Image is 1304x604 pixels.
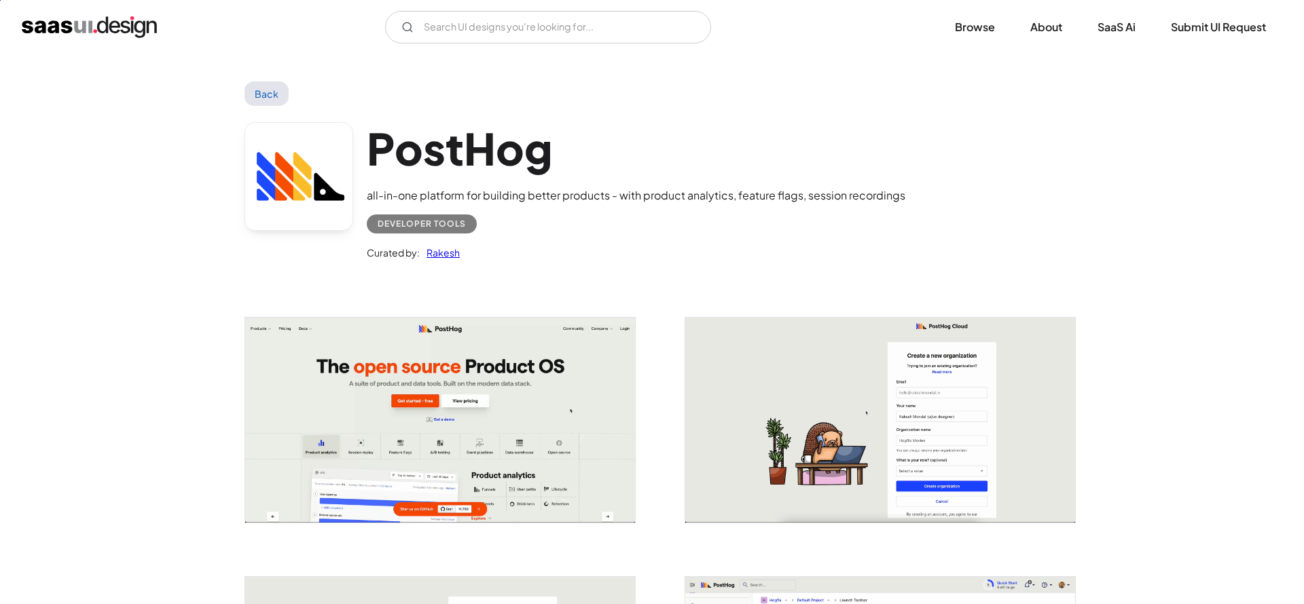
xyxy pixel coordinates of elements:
div: Developer tools [378,216,466,232]
img: 645b2ae9b2f0b5e984606157_Posthog%20-.0.Still001.png [245,318,635,523]
div: all-in-one platform for building better products - with product analytics, feature flags, session... [367,187,905,204]
a: home [22,16,157,38]
a: Submit UI Request [1155,12,1282,42]
a: open lightbox [685,318,1075,523]
img: 645b2ae9577bd36837dbc4b2_Posthog%20-%20create%20Organisation.png [685,318,1075,523]
h1: PostHog [367,122,905,174]
a: Browse [939,12,1011,42]
a: About [1014,12,1079,42]
a: Rakesh [420,244,460,261]
div: Curated by: [367,244,420,261]
a: Back [244,81,289,106]
input: Search UI designs you're looking for... [385,11,711,43]
a: SaaS Ai [1081,12,1152,42]
a: open lightbox [245,318,635,523]
form: Email Form [385,11,711,43]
